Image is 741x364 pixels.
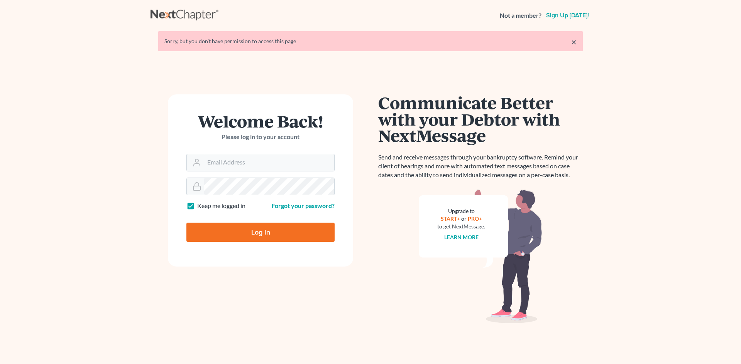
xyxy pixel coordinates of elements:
span: or [461,215,467,222]
h1: Welcome Back! [186,113,335,129]
h1: Communicate Better with your Debtor with NextMessage [378,94,583,144]
a: Forgot your password? [272,202,335,209]
a: PRO+ [468,215,482,222]
p: Please log in to your account [186,133,335,141]
img: nextmessage_bg-59042aed3d76b12b5cd301f8e5b87938c9018125f34e5fa2b7a6b67550977c72.svg [419,189,542,324]
a: Learn more [444,234,479,240]
div: to get NextMessage. [437,223,485,230]
p: Send and receive messages through your bankruptcy software. Remind your client of hearings and mo... [378,153,583,179]
strong: Not a member? [500,11,541,20]
a: START+ [441,215,460,222]
a: Sign up [DATE]! [545,12,590,18]
label: Keep me logged in [197,201,245,210]
a: × [571,37,577,47]
div: Sorry, but you don't have permission to access this page [164,37,577,45]
input: Email Address [204,154,334,171]
div: Upgrade to [437,207,485,215]
input: Log In [186,223,335,242]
